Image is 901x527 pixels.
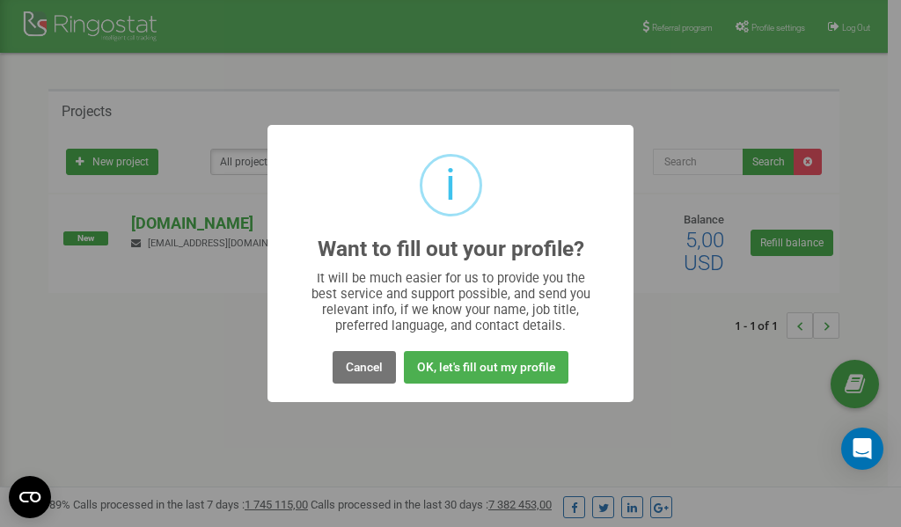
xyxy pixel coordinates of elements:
h2: Want to fill out your profile? [318,238,584,261]
button: Open CMP widget [9,476,51,518]
div: i [445,157,456,214]
div: Open Intercom Messenger [841,428,883,470]
button: OK, let's fill out my profile [404,351,568,384]
div: It will be much easier for us to provide you the best service and support possible, and send you ... [303,270,599,333]
button: Cancel [333,351,396,384]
